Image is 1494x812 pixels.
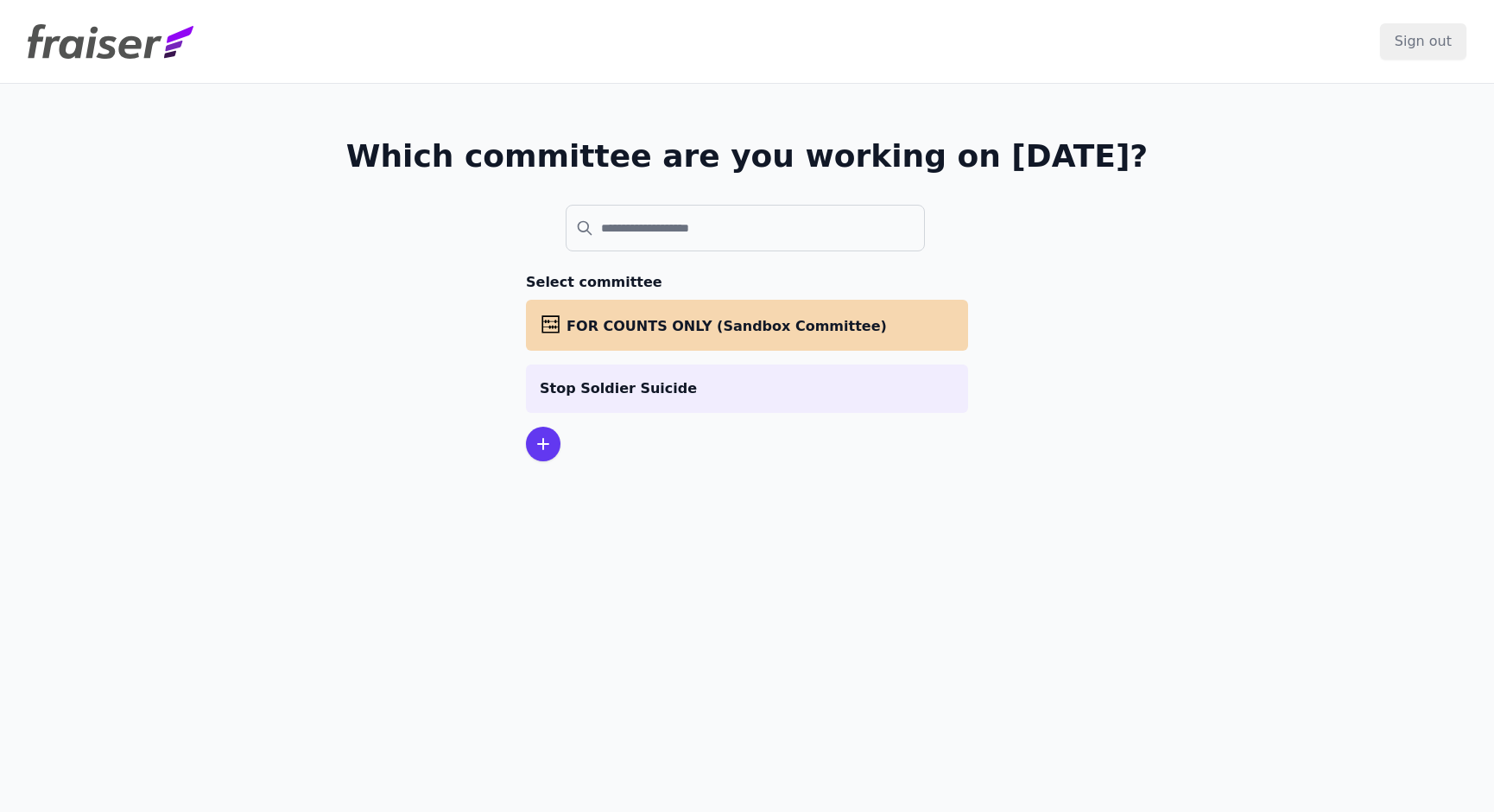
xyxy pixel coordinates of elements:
input: Sign out [1380,23,1466,60]
a: Stop Soldier Suicide [526,365,968,413]
p: Stop Soldier Suicide [540,378,954,399]
h3: Select committee [526,272,968,293]
h1: Which committee are you working on [DATE]? [346,139,1149,174]
img: Fraiser Logo [28,24,193,59]
a: FOR COUNTS ONLY (Sandbox Committee) [526,300,968,351]
span: FOR COUNTS ONLY (Sandbox Committee) [567,318,887,334]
